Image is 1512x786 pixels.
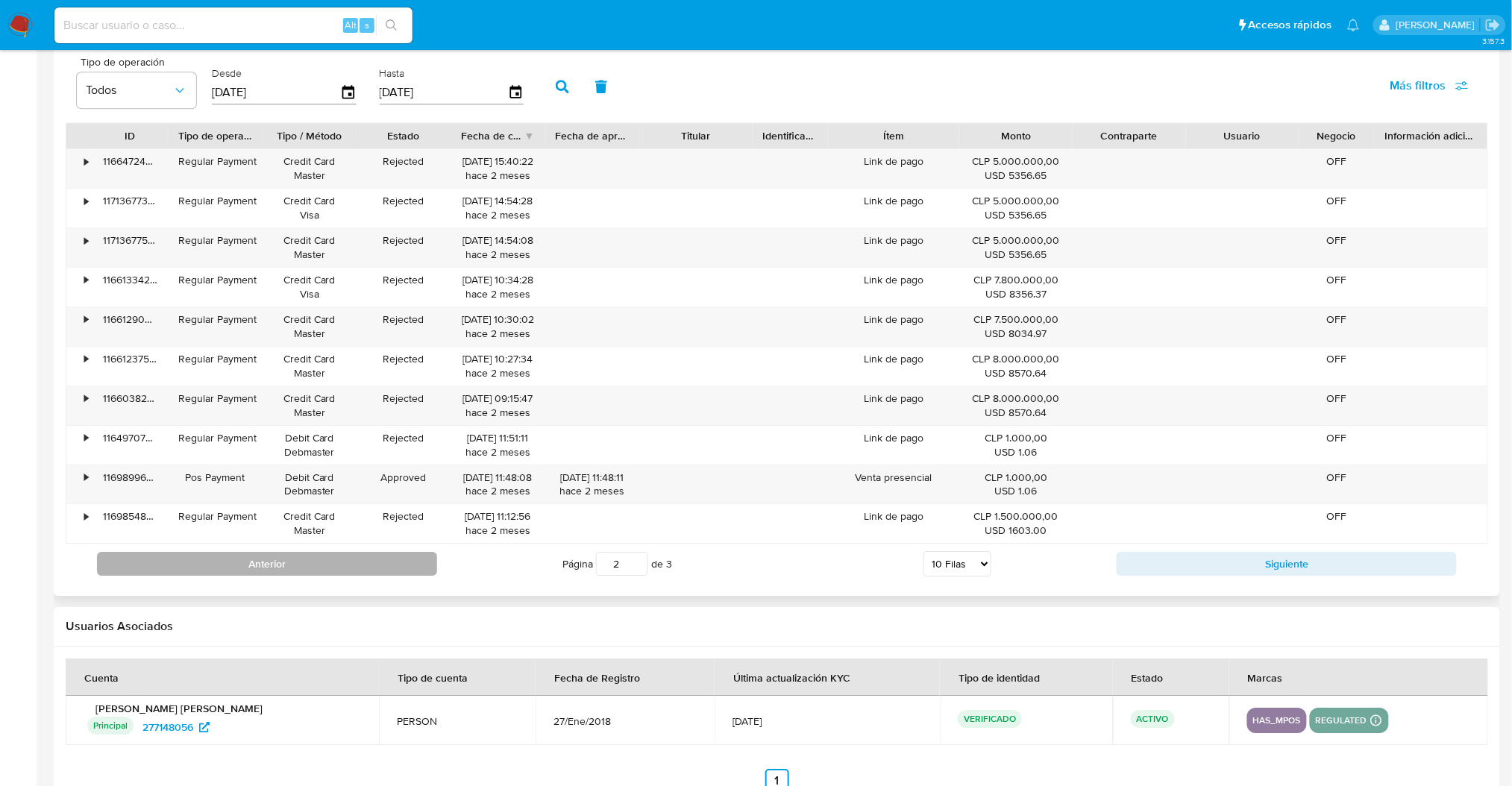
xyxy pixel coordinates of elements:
[365,18,369,32] span: s
[376,15,407,36] button: search-icon
[1485,17,1501,33] a: Salir
[1347,19,1360,31] a: Notificaciones
[1396,18,1480,32] p: santiago.sgreco@mercadolibre.com
[1249,17,1332,33] span: Accesos rápidos
[66,619,1488,634] h2: Usuarios Asociados
[345,18,357,32] span: Alt
[1482,35,1505,47] span: 3.157.3
[54,16,412,35] input: Buscar usuario o caso...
